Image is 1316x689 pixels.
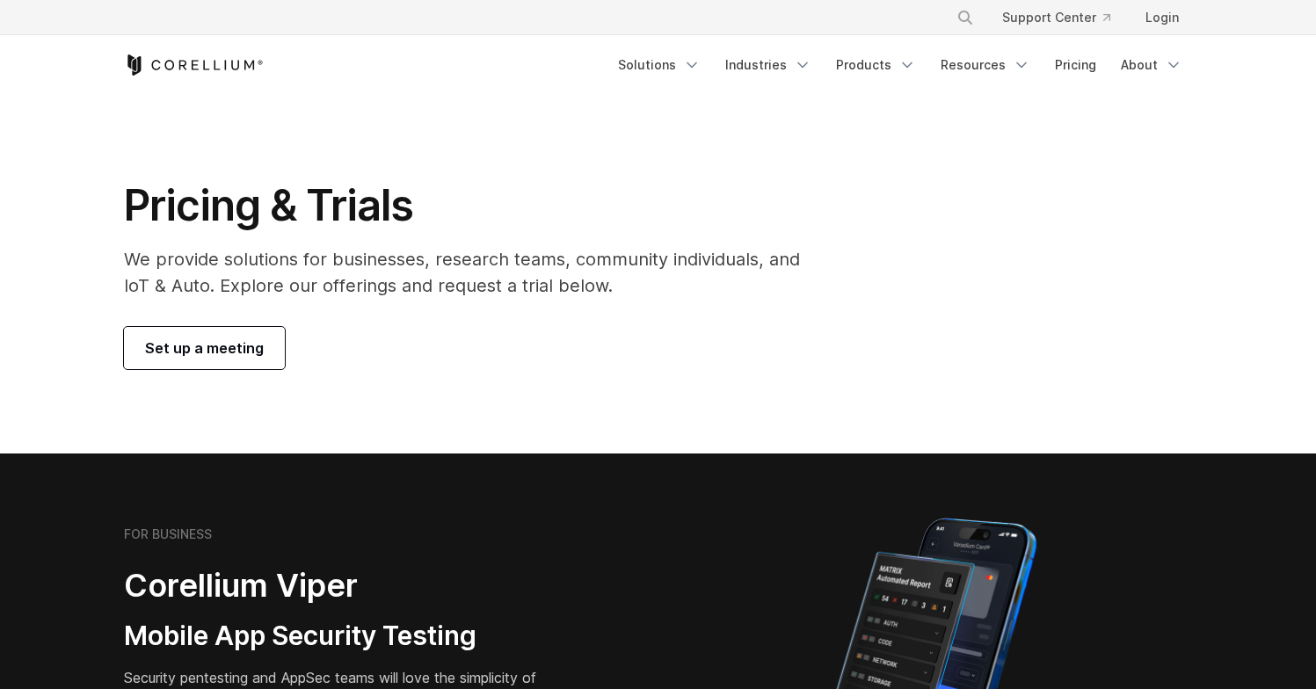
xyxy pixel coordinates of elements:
a: Resources [930,49,1041,81]
span: Set up a meeting [145,337,264,359]
h3: Mobile App Security Testing [124,620,574,653]
a: Support Center [988,2,1124,33]
a: About [1110,49,1193,81]
div: Navigation Menu [607,49,1193,81]
h1: Pricing & Trials [124,179,825,232]
a: Pricing [1044,49,1107,81]
button: Search [949,2,981,33]
h6: FOR BUSINESS [124,526,212,542]
h2: Corellium Viper [124,566,574,606]
div: Navigation Menu [935,2,1193,33]
a: Set up a meeting [124,327,285,369]
a: Solutions [607,49,711,81]
p: We provide solutions for businesses, research teams, community individuals, and IoT & Auto. Explo... [124,246,825,299]
a: Industries [715,49,822,81]
a: Corellium Home [124,54,264,76]
a: Products [825,49,927,81]
a: Login [1131,2,1193,33]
